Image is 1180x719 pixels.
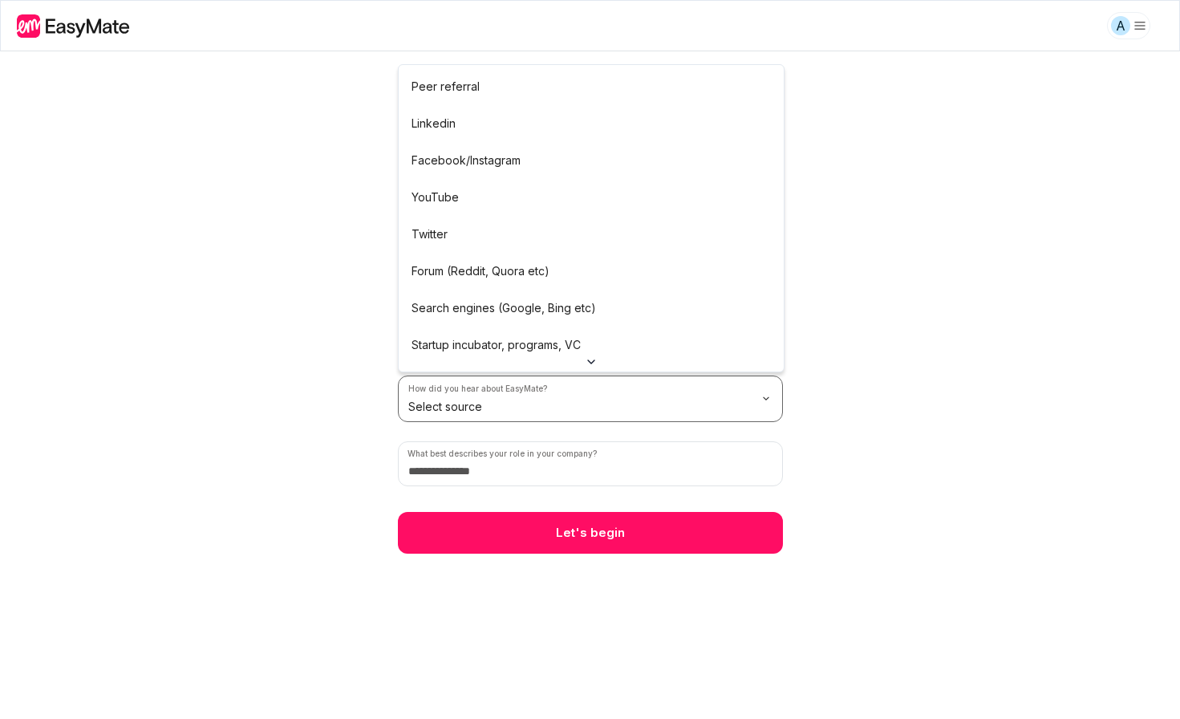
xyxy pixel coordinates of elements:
[412,189,459,206] p: YouTube
[412,336,581,354] p: Startup incubator, programs, VC
[412,225,448,243] p: Twitter
[412,262,549,280] p: Forum (Reddit, Quora etc)
[412,299,596,317] p: Search engines (Google, Bing etc)
[412,115,456,132] p: Linkedin
[412,152,521,169] p: Facebook/Instagram
[412,78,480,95] p: Peer referral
